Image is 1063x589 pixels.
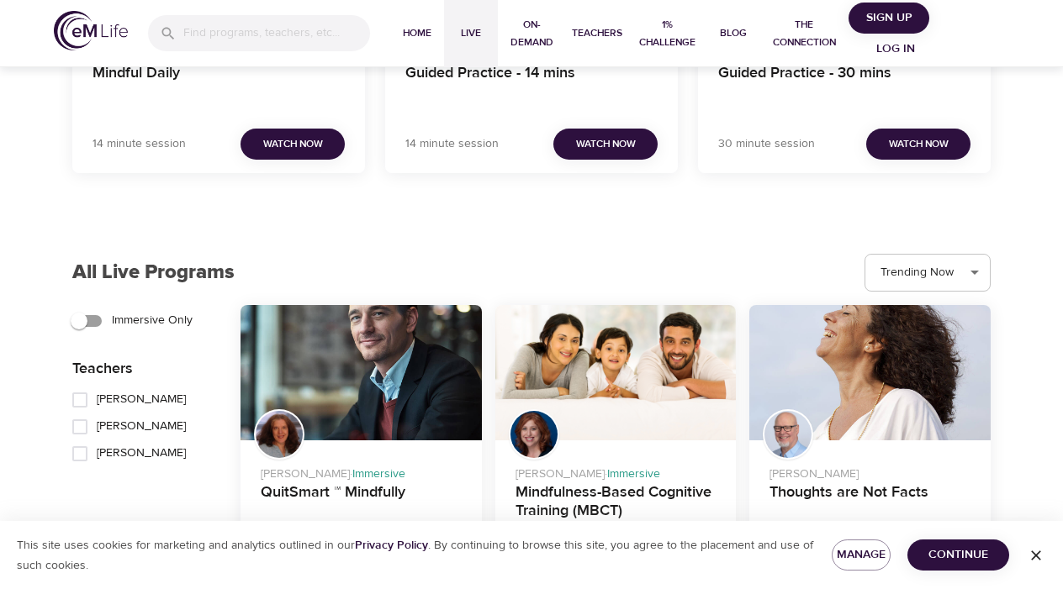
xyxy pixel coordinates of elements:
span: 1% Challenge [636,16,699,51]
button: Mindfulness-Based Cognitive Training (MBCT) [495,305,737,440]
span: Immersive [607,466,660,481]
p: 14 minute session [405,135,499,153]
a: Privacy Policy [355,538,428,553]
span: Live [451,24,491,42]
span: Home [397,24,437,42]
h4: Guided Practice - 30 mins [718,64,970,104]
span: Teachers [572,24,622,42]
span: [PERSON_NAME] [97,444,186,462]
button: Watch Now [866,129,970,160]
button: Log in [855,34,936,65]
button: Thoughts are Not Facts [749,305,991,440]
span: Continue [921,544,996,565]
span: Watch Now [889,135,949,153]
h4: Thoughts are Not Facts [769,483,970,523]
span: Watch Now [576,135,636,153]
h4: Guided Practice - 14 mins [405,64,658,104]
span: Blog [713,24,754,42]
p: [PERSON_NAME] [769,459,970,483]
span: Sign Up [855,8,923,29]
input: Find programs, teachers, etc... [183,15,370,51]
img: logo [54,11,128,50]
span: The Connection [767,16,843,51]
p: [PERSON_NAME] · [516,459,717,483]
button: QuitSmart ™ Mindfully [241,305,482,440]
span: Immersive [352,466,405,481]
p: [PERSON_NAME] · [261,459,462,483]
button: Watch Now [241,129,345,160]
button: Watch Now [553,129,658,160]
span: On-Demand [505,16,558,51]
span: Log in [862,39,929,60]
p: Teachers [72,357,241,380]
h4: Mindful Daily [93,64,345,104]
button: Sign Up [849,3,929,34]
button: Continue [907,539,1009,571]
h4: QuitSmart ™ Mindfully [261,483,462,523]
p: 14 minute session [93,135,186,153]
span: [PERSON_NAME] [97,391,186,408]
p: All Live Programs [72,257,235,287]
span: [PERSON_NAME] [97,418,186,435]
p: 30 minute session [718,135,815,153]
span: Immersive Only [112,312,193,329]
span: Manage [845,544,877,565]
span: Watch Now [263,135,323,153]
h4: Mindfulness-Based Cognitive Training (MBCT) [516,483,717,523]
button: Manage [832,539,891,571]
